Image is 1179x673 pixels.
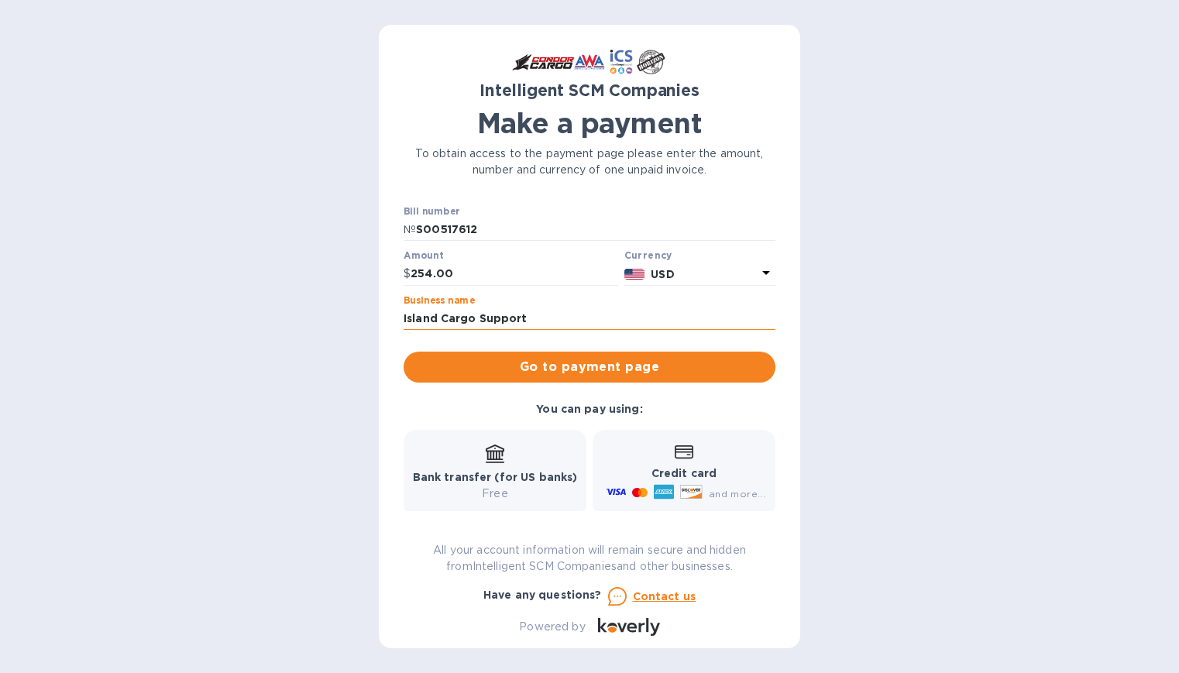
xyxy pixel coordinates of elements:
[624,269,645,280] img: USD
[411,263,618,286] input: 0.00
[404,146,775,178] p: To obtain access to the payment page please enter the amount, number and currency of one unpaid i...
[709,488,765,500] span: and more...
[624,249,672,261] b: Currency
[519,619,585,635] p: Powered by
[404,352,775,383] button: Go to payment page
[536,403,642,415] b: You can pay using:
[404,207,459,216] label: Bill number
[404,542,775,575] p: All your account information will remain secure and hidden from Intelligent SCM Companies and oth...
[413,486,578,502] p: Free
[651,467,717,479] b: Credit card
[404,296,475,305] label: Business name
[404,307,775,331] input: Enter business name
[413,471,578,483] b: Bank transfer (for US banks)
[651,268,674,280] b: USD
[404,107,775,139] h1: Make a payment
[416,358,763,376] span: Go to payment page
[633,590,696,603] u: Contact us
[404,252,443,261] label: Amount
[480,81,699,100] b: Intelligent SCM Companies
[416,218,775,242] input: Enter bill number
[404,266,411,282] p: $
[483,589,602,601] b: Have any questions?
[404,221,416,238] p: №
